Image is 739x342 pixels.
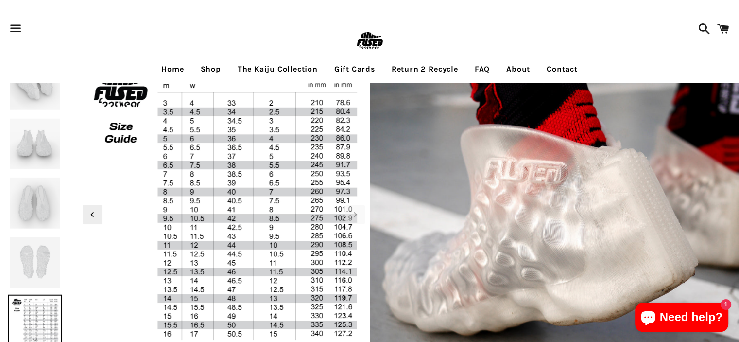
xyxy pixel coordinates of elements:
img: [3D printed Shoes] - lightweight custom 3dprinted shoes sneakers sandals fused footwear [8,235,62,289]
a: Home [154,57,191,81]
div: Previous slide [83,205,102,224]
a: About [499,57,537,81]
img: FUSEDfootwear [354,25,385,57]
div: Next slide [345,205,365,224]
img: [3D printed Shoes] - lightweight custom 3dprinted shoes sneakers sandals fused footwear [8,176,62,230]
a: The Kaiju Collection [230,57,325,81]
a: Shop [193,57,228,81]
a: Gift Cards [327,57,382,81]
a: Return 2 Recycle [384,57,465,81]
a: FAQ [467,57,497,81]
img: [3D printed Shoes] - lightweight custom 3dprinted shoes sneakers sandals fused footwear [8,57,62,111]
img: [3D printed Shoes] - lightweight custom 3dprinted shoes sneakers sandals fused footwear [8,116,62,171]
inbox-online-store-chat: Shopify online store chat [632,303,731,334]
a: Contact [539,57,585,81]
